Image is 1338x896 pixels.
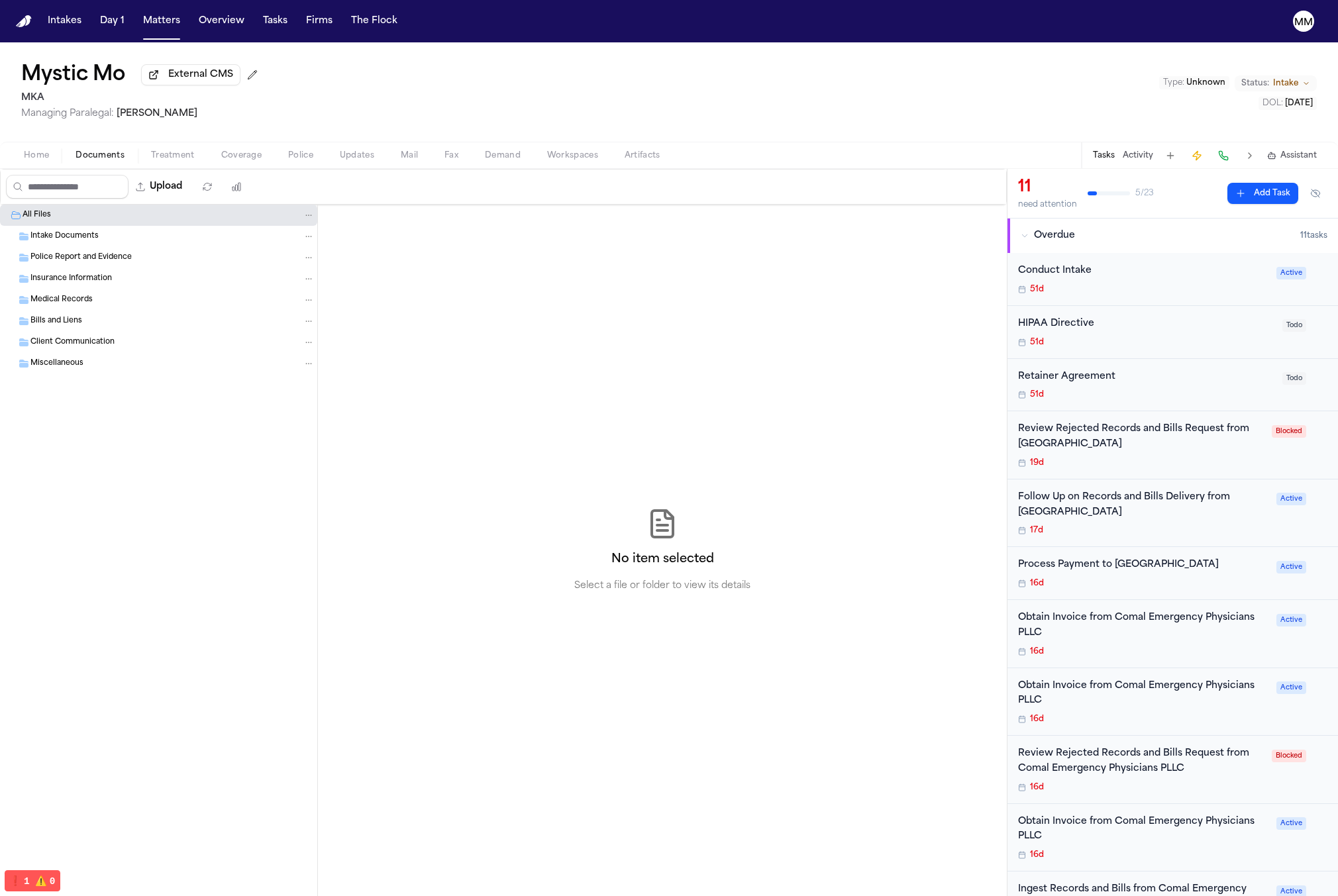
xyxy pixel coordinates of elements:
button: Make a Call [1214,146,1233,165]
span: Unknown [1186,79,1225,87]
span: Demand [485,150,521,161]
div: Open task: Obtain Invoice from Comal Emergency Physicians PLLC [1007,600,1338,668]
span: Insurance Information [30,274,112,285]
button: Edit DOL: 2025-06-23 [1259,97,1317,110]
button: Intakes [42,9,87,33]
p: Select a file or folder to view its details [574,579,750,593]
span: Home [24,150,49,161]
img: Finch Logo [16,15,32,28]
div: Review Rejected Records and Bills Request from Comal Emergency Physicians PLLC [1018,746,1264,777]
button: Firms [301,9,338,33]
span: Active [1276,681,1306,694]
button: Hide completed tasks (⌘⇧H) [1304,183,1327,204]
div: HIPAA Directive [1018,317,1274,332]
span: Fax [444,150,458,161]
button: Tasks [258,9,293,33]
span: 11 task s [1300,230,1327,241]
div: Obtain Invoice from Comal Emergency Physicians PLLC [1018,611,1268,641]
span: DOL : [1262,99,1283,107]
span: Overdue [1034,229,1075,242]
span: 51d [1030,389,1044,400]
span: Managing Paralegal: [21,109,114,119]
div: Open task: HIPAA Directive [1007,306,1338,359]
span: Blocked [1272,750,1306,762]
button: The Flock [346,9,403,33]
span: Active [1276,817,1306,830]
button: Matters [138,9,185,33]
div: Open task: Conduct Intake [1007,253,1338,306]
span: Documents [76,150,125,161]
div: Obtain Invoice from Comal Emergency Physicians PLLC [1018,679,1268,709]
button: External CMS [141,64,240,85]
span: [DATE] [1285,99,1313,107]
span: Miscellaneous [30,358,83,370]
input: Search files [6,175,129,199]
span: Active [1276,267,1306,279]
div: Obtain Invoice from Comal Emergency Physicians PLLC [1018,815,1268,845]
div: Open task: Process Payment to West Hill Medical Center [1007,547,1338,600]
button: Add Task [1227,183,1298,204]
span: Treatment [151,150,195,161]
button: Overdue11tasks [1007,219,1338,253]
h1: Mystic Mo [21,64,125,87]
button: Upload [129,175,190,199]
span: Assistant [1280,150,1317,161]
h2: No item selected [611,550,714,569]
a: Home [16,15,32,28]
span: Updates [340,150,374,161]
span: Active [1276,614,1306,626]
span: Todo [1282,319,1306,332]
span: External CMS [168,68,233,81]
span: Bills and Liens [30,316,82,327]
div: Open task: Obtain Invoice from Comal Emergency Physicians PLLC [1007,668,1338,736]
span: Police [288,150,313,161]
span: Active [1276,493,1306,505]
span: Mail [401,150,418,161]
h2: MKA [21,90,263,106]
div: Open task: Review Rejected Records and Bills Request from Comal Emergency Physicians PLLC [1007,736,1338,804]
span: Intake [1273,78,1298,89]
span: Workspaces [547,150,598,161]
text: MM [1294,18,1313,27]
div: Retainer Agreement [1018,370,1274,385]
button: Overview [193,9,250,33]
span: Artifacts [625,150,660,161]
span: Type : [1163,79,1184,87]
div: need attention [1018,199,1077,210]
div: Open task: Review Rejected Records and Bills Request from West Hill Medical Center [1007,411,1338,479]
div: Open task: Retainer Agreement [1007,359,1338,412]
button: Activity [1123,150,1153,161]
span: Status: [1241,78,1269,89]
span: Active [1276,561,1306,573]
span: Blocked [1272,425,1306,438]
button: Edit matter name [21,64,125,87]
span: 51d [1030,337,1044,348]
span: 16d [1030,578,1044,589]
button: Add Task [1161,146,1180,165]
span: Todo [1282,372,1306,385]
div: Conduct Intake [1018,264,1268,279]
button: Create Immediate Task [1188,146,1206,165]
div: 11 [1018,177,1077,198]
button: Tasks [1093,150,1115,161]
span: [PERSON_NAME] [117,109,197,119]
span: 17d [1030,525,1043,536]
div: Follow Up on Records and Bills Delivery from [GEOGRAPHIC_DATA] [1018,490,1268,521]
div: Process Payment to [GEOGRAPHIC_DATA] [1018,558,1268,573]
span: 16d [1030,850,1044,860]
span: 16d [1030,782,1044,793]
div: Open task: Obtain Invoice from Comal Emergency Physicians PLLC [1007,804,1338,872]
button: Day 1 [95,9,130,33]
span: 16d [1030,646,1044,657]
span: 19d [1030,458,1044,468]
button: Change status from Intake [1235,75,1317,91]
span: 51d [1030,284,1044,295]
span: 5 / 23 [1135,188,1154,199]
div: Review Rejected Records and Bills Request from [GEOGRAPHIC_DATA] [1018,422,1264,452]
